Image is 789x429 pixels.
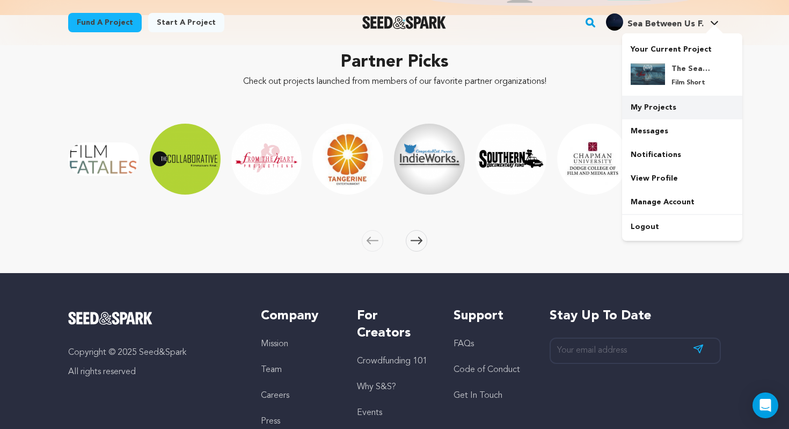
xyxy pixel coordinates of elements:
[454,391,502,400] a: Get In Touch
[68,312,152,325] img: Seed&Spark Logo
[604,11,721,34] span: Sea Between Us F.'s Profile
[357,357,427,366] a: Crowdfunding 101
[357,383,396,391] a: Why S&S?
[671,63,710,74] h4: The Sea Between Us
[604,11,721,31] a: Sea Between Us F.'s Profile
[231,124,302,195] img: From the Heart Productions
[631,40,734,55] p: Your Current Project
[357,308,432,342] h5: For Creators
[606,13,623,31] img: 70e4bdabd1bda51f.jpg
[557,124,628,195] img: Dodge College of Film and Media Arts at Chapman University
[622,143,742,167] a: Notifications
[454,340,474,348] a: FAQs
[550,308,721,325] h5: Stay up to date
[631,40,734,96] a: Your Current Project The Sea Between Us Film Short
[622,190,742,214] a: Manage Account
[550,338,721,364] input: Your email address
[454,366,520,374] a: Code of Conduct
[150,124,221,195] img: The Film Collaborative
[671,78,710,87] p: Film Short
[261,366,282,374] a: Team
[261,340,288,348] a: Mission
[312,124,383,195] img: Tangerine Entertainment
[362,16,447,29] img: Seed&Spark Logo Dark Mode
[68,49,721,75] h2: Partner Picks
[627,20,704,28] span: Sea Between Us F.
[606,13,704,31] div: Sea Between Us F.'s Profile
[631,63,665,85] img: 9e0d8fd42556c37f.png
[622,119,742,143] a: Messages
[357,409,382,417] a: Events
[394,124,465,195] img: IndieWorks
[622,167,742,190] a: View Profile
[68,142,139,176] img: Film Fatales
[261,308,335,325] h5: Company
[68,75,721,88] p: Check out projects launched from members of our favorite partner organizations!
[476,124,546,195] img: Southern Documentary Fund
[68,13,142,32] a: Fund a project
[753,392,778,418] div: Open Intercom Messenger
[362,16,447,29] a: Seed&Spark Homepage
[261,417,280,426] a: Press
[148,13,224,32] a: Start a project
[622,215,742,239] a: Logout
[261,391,289,400] a: Careers
[68,346,239,359] p: Copyright © 2025 Seed&Spark
[68,366,239,378] p: All rights reserved
[622,96,742,119] a: My Projects
[454,308,528,325] h5: Support
[68,312,239,325] a: Seed&Spark Homepage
